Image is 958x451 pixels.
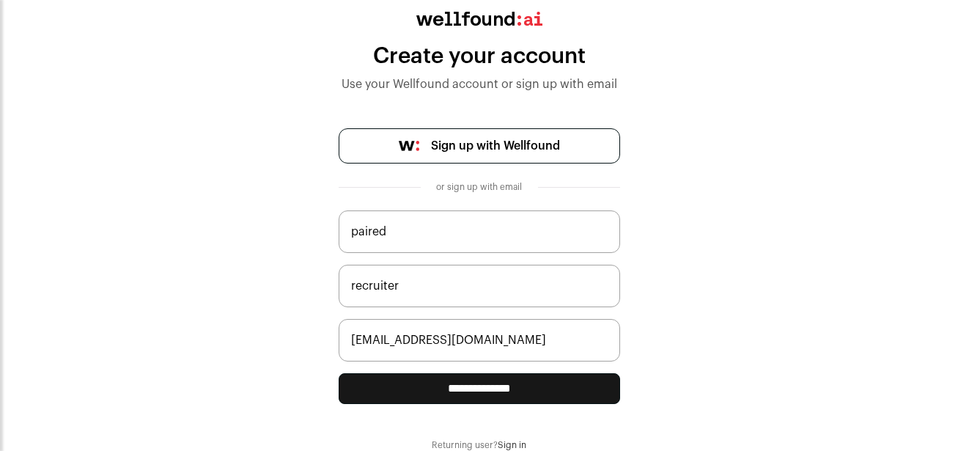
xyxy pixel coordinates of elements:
div: Use your Wellfound account or sign up with email [339,76,620,93]
input: name@work-email.com [339,319,620,362]
a: Sign up with Wellfound [339,128,620,164]
span: Sign up with Wellfound [431,137,560,155]
img: wellfound-symbol-flush-black-fb3c872781a75f747ccb3a119075da62bfe97bd399995f84a933054e44a575c4.png [399,141,419,151]
div: Returning user? [339,439,620,451]
a: Sign in [498,441,526,450]
input: Job Title (i.e. CEO, Recruiter) [339,265,620,307]
div: Create your account [339,43,620,70]
div: or sign up with email [432,181,526,193]
input: Jane Smith [339,210,620,253]
img: wellfound:ai [416,12,542,26]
